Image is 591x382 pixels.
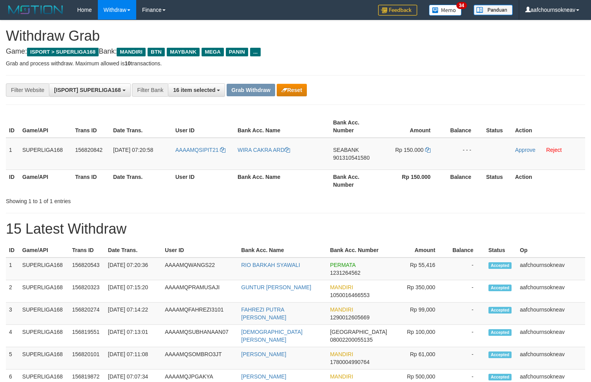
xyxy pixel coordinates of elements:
[19,115,72,138] th: Game/API
[512,169,585,192] th: Action
[124,60,131,67] strong: 10
[19,258,69,280] td: SUPERLIGA168
[6,325,19,347] td: 4
[277,84,307,96] button: Reset
[6,194,240,205] div: Showing 1 to 1 of 1 entries
[241,373,286,380] a: [PERSON_NAME]
[241,351,286,357] a: [PERSON_NAME]
[105,280,162,303] td: [DATE] 07:15:20
[330,115,381,138] th: Bank Acc. Number
[69,347,105,369] td: 156820101
[19,169,72,192] th: Game/API
[175,147,218,153] span: AAAAMQSIPIT21
[54,87,121,93] span: [ISPORT] SUPERLIGA168
[105,303,162,325] td: [DATE] 07:14:22
[488,351,512,358] span: Accepted
[395,147,423,153] span: Rp 150.000
[234,169,330,192] th: Bank Acc. Name
[517,243,585,258] th: Op
[6,28,585,44] h1: Withdraw Grab
[105,347,162,369] td: [DATE] 07:11:08
[6,115,19,138] th: ID
[517,258,585,280] td: aafchournsokneav
[27,48,99,56] span: ISPORT > SUPERLIGA168
[175,147,225,153] a: AAAAMQSIPIT21
[517,325,585,347] td: aafchournsokneav
[49,83,130,97] button: [ISPORT] SUPERLIGA168
[381,169,442,192] th: Rp 150.000
[19,325,69,347] td: SUPERLIGA168
[226,48,248,56] span: PANIN
[19,138,72,170] td: SUPERLIGA168
[390,280,447,303] td: Rp 350,000
[6,83,49,97] div: Filter Website
[330,359,369,365] span: Copy 1780004990764 to clipboard
[172,115,234,138] th: User ID
[330,306,353,313] span: MANDIRI
[442,115,483,138] th: Balance
[69,258,105,280] td: 156820543
[447,303,485,325] td: -
[19,303,69,325] td: SUPERLIGA168
[69,280,105,303] td: 156820323
[162,243,238,258] th: User ID
[330,351,353,357] span: MANDIRI
[19,347,69,369] td: SUPERLIGA168
[6,280,19,303] td: 2
[241,306,286,321] a: FAHREZI PUTRA [PERSON_NAME]
[330,373,353,380] span: MANDIRI
[390,347,447,369] td: Rp 61,000
[488,262,512,269] span: Accepted
[238,147,290,153] a: WIRA CAKRA ARD
[488,374,512,380] span: Accepted
[6,258,19,280] td: 1
[113,147,153,153] span: [DATE] 07:20:58
[330,337,373,343] span: Copy 08002200055135 to clipboard
[162,325,238,347] td: AAAAMQSUBHANAAN07
[483,169,512,192] th: Status
[447,258,485,280] td: -
[6,59,585,67] p: Grab and process withdraw. Maximum allowed is transactions.
[517,347,585,369] td: aafchournsokneav
[241,284,311,290] a: GUNTUR [PERSON_NAME]
[488,329,512,336] span: Accepted
[110,115,172,138] th: Date Trans.
[167,48,200,56] span: MAYBANK
[517,303,585,325] td: aafchournsokneav
[512,115,585,138] th: Action
[474,5,513,15] img: panduan.png
[330,314,369,321] span: Copy 1290012605669 to clipboard
[442,138,483,170] td: - - -
[333,155,369,161] span: Copy 901310541580 to clipboard
[105,243,162,258] th: Date Trans.
[327,243,390,258] th: Bank Acc. Number
[447,280,485,303] td: -
[69,303,105,325] td: 156820274
[330,292,369,298] span: Copy 1050016466553 to clipboard
[390,303,447,325] td: Rp 99,000
[488,285,512,291] span: Accepted
[162,258,238,280] td: AAAAMQWANGS22
[69,243,105,258] th: Trans ID
[330,284,353,290] span: MANDIRI
[227,84,275,96] button: Grab Withdraw
[162,347,238,369] td: AAAAMQSOMBRO3JT
[72,169,110,192] th: Trans ID
[447,243,485,258] th: Balance
[241,329,303,343] a: [DEMOGRAPHIC_DATA][PERSON_NAME]
[488,307,512,314] span: Accepted
[234,115,330,138] th: Bank Acc. Name
[442,169,483,192] th: Balance
[241,262,300,268] a: RIO BARKAH SYAWALI
[6,169,19,192] th: ID
[105,258,162,280] td: [DATE] 07:20:36
[6,221,585,237] h1: 15 Latest Withdraw
[390,243,447,258] th: Amount
[485,243,517,258] th: Status
[172,169,234,192] th: User ID
[447,325,485,347] td: -
[425,147,431,153] a: Copy 150000 to clipboard
[546,147,562,153] a: Reject
[390,325,447,347] td: Rp 100,000
[6,4,65,16] img: MOTION_logo.png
